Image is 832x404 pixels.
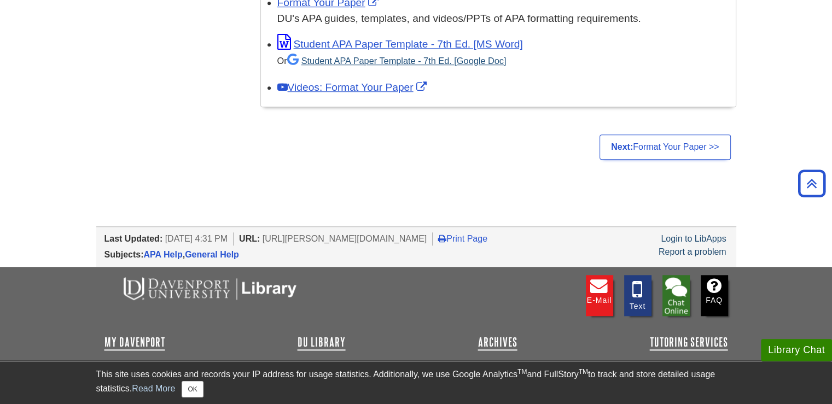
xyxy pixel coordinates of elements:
[277,11,730,27] div: DU's APA guides, templates, and videos/PPTs of APA formatting requirements.
[96,368,736,397] div: This site uses cookies and records your IP address for usage statistics. Additionally, we use Goo...
[277,38,523,50] a: Link opens in new window
[586,275,613,316] a: E-mail
[611,142,633,151] strong: Next:
[104,336,165,349] a: My Davenport
[478,336,517,349] a: Archives
[104,234,163,243] span: Last Updated:
[659,247,726,256] a: Report a problem
[239,234,260,243] span: URL:
[438,234,487,243] a: Print Page
[600,134,730,160] a: Next:Format Your Paper >>
[287,56,507,66] a: Student APA Paper Template - 7th Ed. [Google Doc]
[182,381,203,397] button: Close
[165,234,228,243] span: [DATE] 4:31 PM
[579,368,588,376] sup: TM
[263,234,427,243] span: [URL][PERSON_NAME][DOMAIN_NAME]
[662,275,690,316] li: Chat with Library
[701,275,728,316] a: FAQ
[661,234,726,243] a: Login to LibApps
[761,339,832,361] button: Library Chat
[144,250,239,259] span: ,
[438,234,446,243] i: Print Page
[104,250,144,259] span: Subjects:
[144,250,183,259] a: APA Help
[277,81,429,93] a: Link opens in new window
[132,384,175,393] a: Read More
[624,275,651,316] a: Text
[662,275,690,316] img: Library Chat
[517,368,527,376] sup: TM
[794,176,829,191] a: Back to Top
[185,250,239,259] a: General Help
[104,275,312,301] img: DU Libraries
[650,336,728,349] a: Tutoring Services
[298,336,346,349] a: DU Library
[277,56,507,66] small: Or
